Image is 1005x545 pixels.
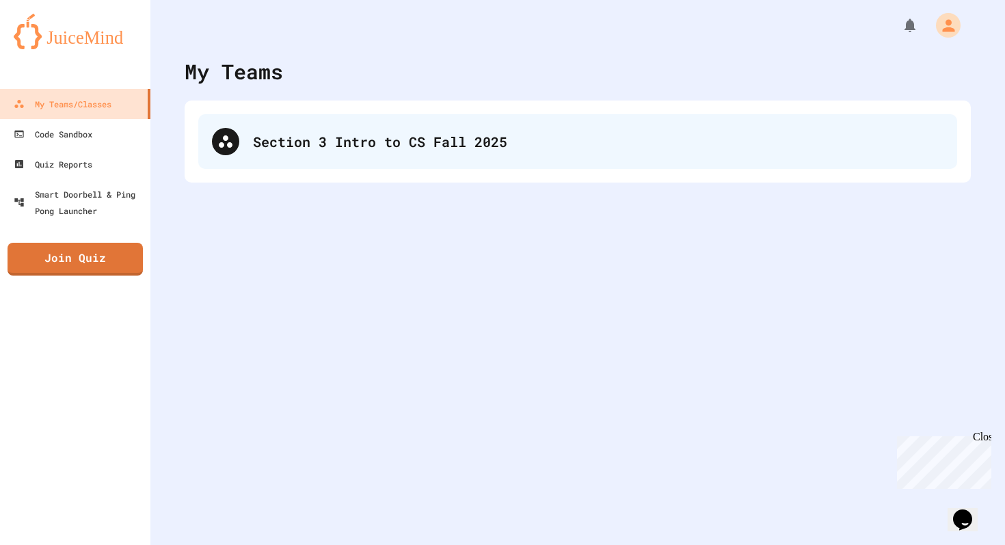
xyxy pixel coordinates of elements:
iframe: chat widget [892,431,991,489]
div: Section 3 Intro to CS Fall 2025 [253,131,943,152]
div: Section 3 Intro to CS Fall 2025 [198,114,957,169]
div: My Teams/Classes [14,96,111,112]
div: Smart Doorbell & Ping Pong Launcher [14,186,145,219]
div: Code Sandbox [14,126,92,142]
iframe: chat widget [948,490,991,531]
img: logo-orange.svg [14,14,137,49]
div: My Account [922,10,964,41]
div: My Notifications [876,14,922,37]
div: My Teams [185,56,283,87]
div: Chat with us now!Close [5,5,94,87]
a: Join Quiz [8,243,143,276]
div: Quiz Reports [14,156,92,172]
